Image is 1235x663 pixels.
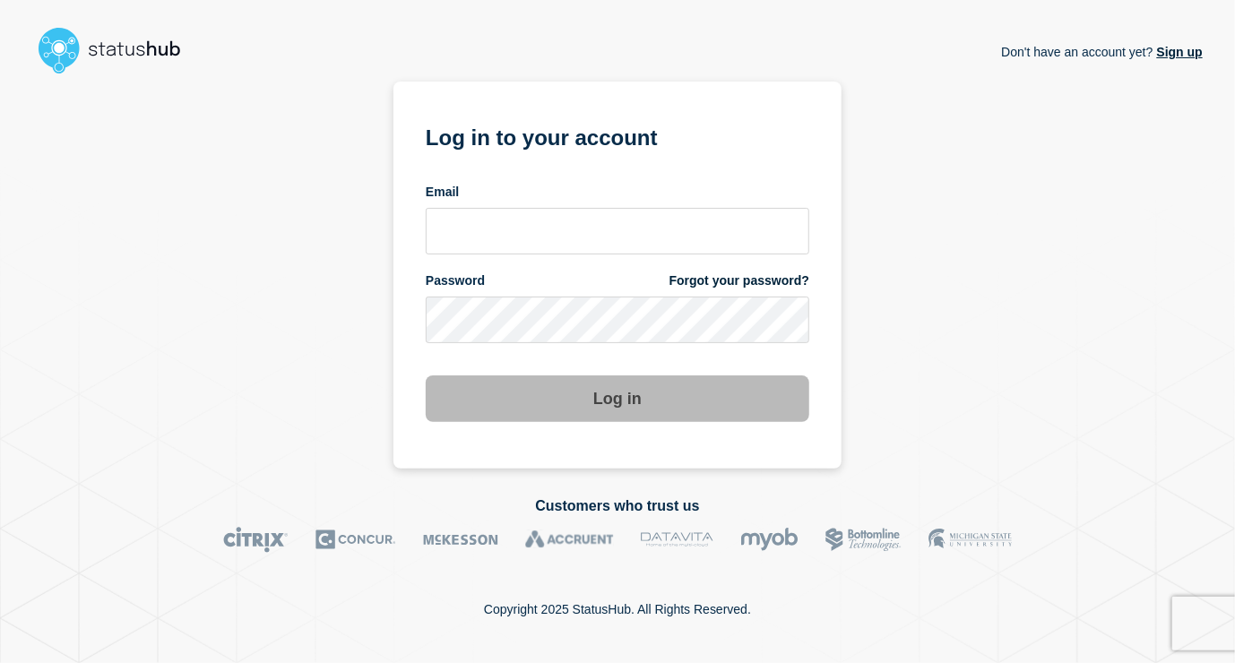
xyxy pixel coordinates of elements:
[928,527,1012,553] img: MSU logo
[525,527,614,553] img: Accruent logo
[740,527,799,553] img: myob logo
[426,272,485,289] span: Password
[426,375,809,422] button: Log in
[32,22,203,79] img: StatusHub logo
[484,602,751,616] p: Copyright 2025 StatusHub. All Rights Reserved.
[1153,45,1203,59] a: Sign up
[641,527,713,553] img: DataVita logo
[426,119,809,152] h1: Log in to your account
[315,527,396,553] img: Concur logo
[426,297,809,343] input: password input
[1001,30,1203,73] p: Don't have an account yet?
[426,208,809,254] input: email input
[825,527,902,553] img: Bottomline logo
[669,272,809,289] a: Forgot your password?
[223,527,289,553] img: Citrix logo
[32,498,1203,514] h2: Customers who trust us
[423,527,498,553] img: McKesson logo
[426,184,459,201] span: Email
